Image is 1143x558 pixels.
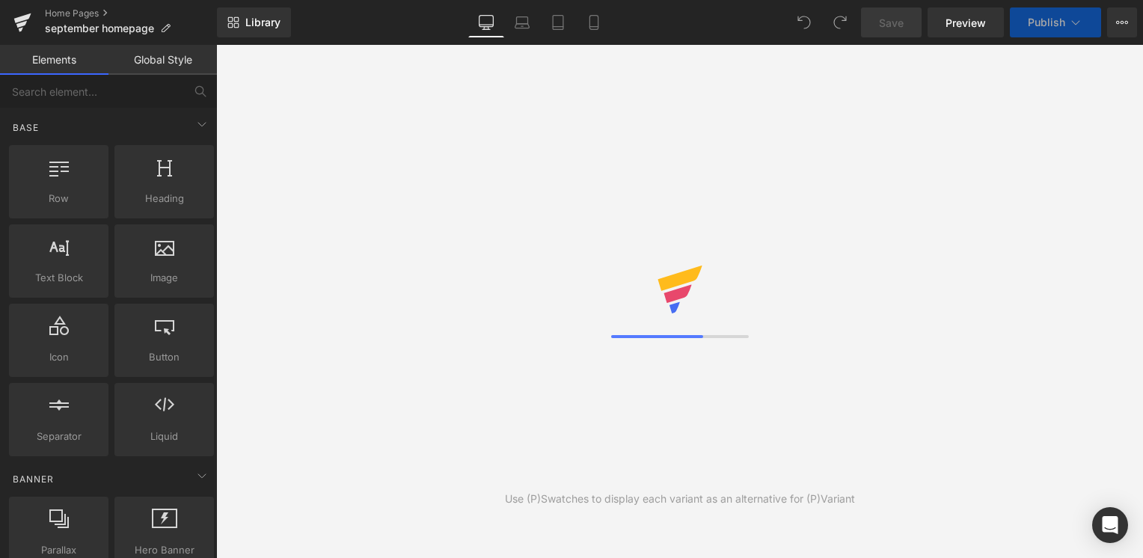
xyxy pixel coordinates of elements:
a: Preview [928,7,1004,37]
a: Mobile [576,7,612,37]
div: Open Intercom Messenger [1092,507,1128,543]
span: Row [13,191,104,206]
a: Home Pages [45,7,217,19]
span: Hero Banner [119,542,209,558]
span: Image [119,270,209,286]
button: More [1107,7,1137,37]
span: Parallax [13,542,104,558]
a: New Library [217,7,291,37]
span: Save [879,15,904,31]
button: Undo [789,7,819,37]
a: Tablet [540,7,576,37]
span: Liquid [119,429,209,444]
div: Use (P)Swatches to display each variant as an alternative for (P)Variant [505,491,855,507]
span: september homepage [45,22,154,34]
span: Text Block [13,270,104,286]
span: Library [245,16,281,29]
span: Preview [946,15,986,31]
span: Base [11,120,40,135]
span: Heading [119,191,209,206]
a: Global Style [108,45,217,75]
span: Publish [1028,16,1065,28]
button: Publish [1010,7,1101,37]
a: Desktop [468,7,504,37]
button: Redo [825,7,855,37]
span: Banner [11,472,55,486]
span: Separator [13,429,104,444]
span: Icon [13,349,104,365]
a: Laptop [504,7,540,37]
span: Button [119,349,209,365]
